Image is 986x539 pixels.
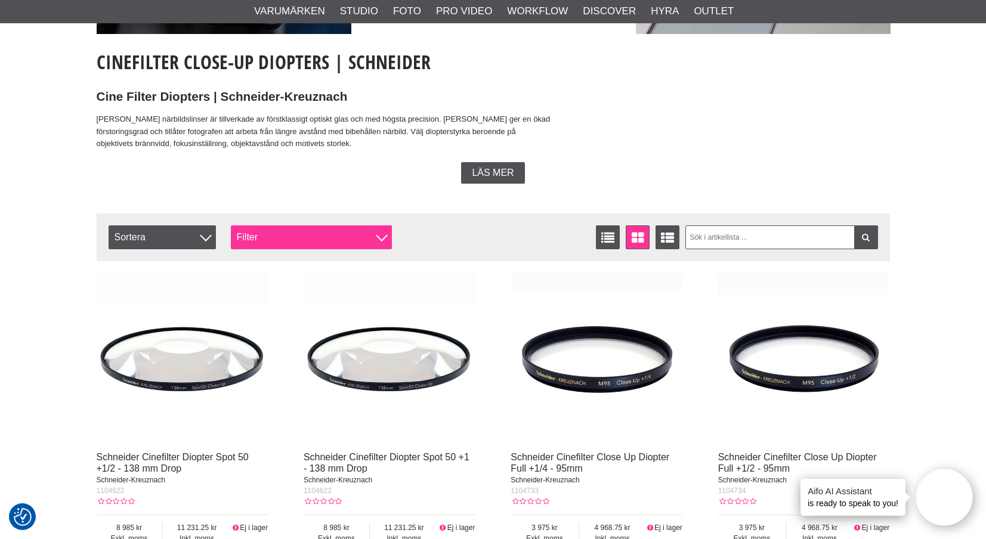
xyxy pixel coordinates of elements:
span: Schneider-Kreuznach [718,476,787,484]
span: Läs mer [472,168,514,178]
div: Kundbetyg: 0 [97,496,135,507]
span: 3 975 [718,522,786,533]
a: Foto [393,4,421,19]
a: Workflow [507,4,568,19]
span: 11 231.25 [163,522,231,533]
span: Schneider-Kreuznach [511,476,579,484]
a: Outlet [694,4,734,19]
a: Discover [583,4,636,19]
input: Sök i artikellista ... [685,225,878,249]
span: 8 985 [304,522,369,533]
img: Schneider Cinefilter Diopter Spot 50 +1/2 - 138 mm Drop [97,273,268,445]
span: 1104733 [511,487,539,495]
span: Schneider-Kreuznach [97,476,165,484]
h1: Cinefilter Close-Up Diopters | Schneider [97,49,555,75]
a: Hyra [651,4,679,19]
div: Kundbetyg: 0 [304,496,342,507]
p: [PERSON_NAME] närbildslinser är tillverkade av förstklassigt optiskt glas och med högsta precisio... [97,113,555,150]
div: is ready to speak to you! [800,479,905,516]
h2: Cine Filter Diopters | Schneider-Kreuznach [97,88,555,106]
a: Filtrera [854,225,878,249]
img: Revisit consent button [14,508,32,526]
div: Kundbetyg: 0 [718,496,756,507]
div: Filter [231,225,392,249]
a: Utökad listvisning [656,225,679,249]
span: 4 968.75 [786,522,853,533]
img: Schneider Cinefilter Close Up Diopter Full +1/2 - 95mm [718,273,890,445]
a: Fönstervisning [626,225,650,249]
h4: Aifo AI Assistant [808,485,898,497]
img: Schneider Cinefilter Diopter Spot 50 +1 - 138 mm Drop [304,273,475,445]
span: 4 968.75 [579,522,646,533]
span: 1104622 [97,487,125,495]
i: Ej i lager [231,523,240,532]
span: Schneider-Kreuznach [304,476,372,484]
span: 8 985 [97,522,162,533]
div: Kundbetyg: 0 [511,496,549,507]
i: Ej i lager [853,523,862,532]
a: Pro Video [436,4,492,19]
a: Studio [340,4,378,19]
img: Schneider Cinefilter Close Up Diopter Full +1/4 - 95mm [511,273,682,445]
button: Samtyckesinställningar [14,506,32,528]
span: Ej i lager [654,523,682,532]
span: Ej i lager [861,523,889,532]
a: Schneider Cinefilter Diopter Spot 50 +1 - 138 mm Drop [304,452,469,473]
a: Schneider Cinefilter Close Up Diopter Full +1/4 - 95mm [511,452,669,473]
span: 1104623 [304,487,332,495]
span: Ej i lager [447,523,475,532]
span: 3 975 [511,522,579,533]
span: Sortera [109,225,216,249]
a: Listvisning [596,225,620,249]
a: Varumärken [254,4,325,19]
i: Ej i lager [438,523,447,532]
span: 1104734 [718,487,746,495]
span: Ej i lager [240,523,268,532]
span: 11 231.25 [370,522,438,533]
a: Schneider Cinefilter Close Up Diopter Full +1/2 - 95mm [718,452,877,473]
a: Schneider Cinefilter Diopter Spot 50 +1/2 - 138 mm Drop [97,452,249,473]
i: Ej i lager [645,523,654,532]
